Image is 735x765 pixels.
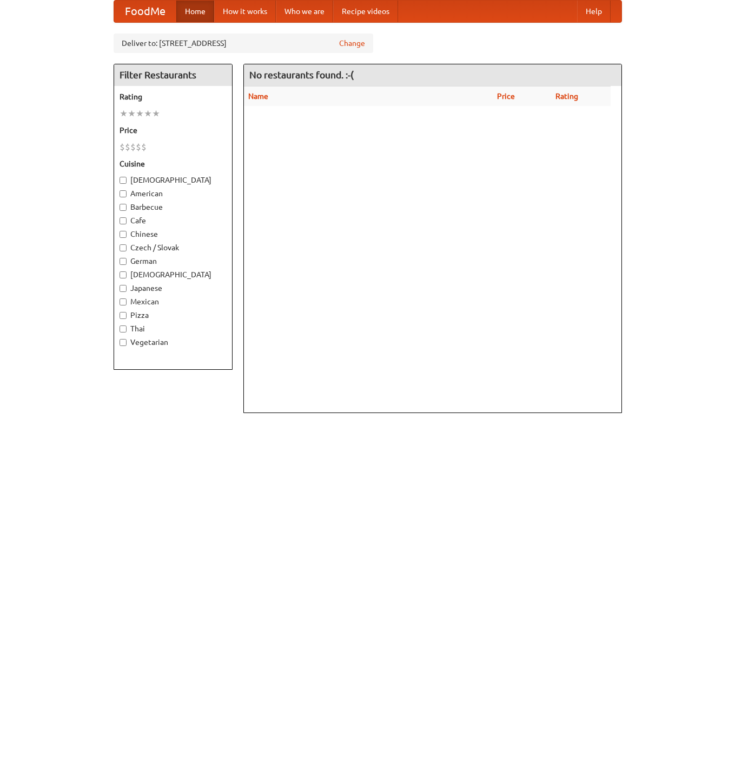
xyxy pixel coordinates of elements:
[136,108,144,119] li: ★
[120,339,127,346] input: Vegetarian
[114,64,232,86] h4: Filter Restaurants
[120,323,227,334] label: Thai
[214,1,276,22] a: How it works
[249,70,354,80] ng-pluralize: No restaurants found. :-(
[120,190,127,197] input: American
[497,92,515,101] a: Price
[120,231,127,238] input: Chinese
[276,1,333,22] a: Who we are
[176,1,214,22] a: Home
[120,141,125,153] li: $
[114,1,176,22] a: FoodMe
[125,141,130,153] li: $
[120,217,127,224] input: Cafe
[120,298,127,305] input: Mexican
[120,91,227,102] h5: Rating
[120,271,127,278] input: [DEMOGRAPHIC_DATA]
[120,177,127,184] input: [DEMOGRAPHIC_DATA]
[120,312,127,319] input: Pizza
[114,34,373,53] div: Deliver to: [STREET_ADDRESS]
[248,92,268,101] a: Name
[120,125,227,136] h5: Price
[128,108,136,119] li: ★
[120,175,227,185] label: [DEMOGRAPHIC_DATA]
[120,283,227,294] label: Japanese
[136,141,141,153] li: $
[144,108,152,119] li: ★
[120,204,127,211] input: Barbecue
[120,325,127,332] input: Thai
[555,92,578,101] a: Rating
[120,244,127,251] input: Czech / Slovak
[120,285,127,292] input: Japanese
[333,1,398,22] a: Recipe videos
[120,215,227,226] label: Cafe
[120,337,227,348] label: Vegetarian
[120,158,227,169] h5: Cuisine
[141,141,147,153] li: $
[152,108,160,119] li: ★
[120,269,227,280] label: [DEMOGRAPHIC_DATA]
[120,202,227,212] label: Barbecue
[120,310,227,321] label: Pizza
[120,229,227,240] label: Chinese
[577,1,611,22] a: Help
[130,141,136,153] li: $
[120,108,128,119] li: ★
[120,258,127,265] input: German
[120,242,227,253] label: Czech / Slovak
[120,256,227,267] label: German
[120,296,227,307] label: Mexican
[120,188,227,199] label: American
[339,38,365,49] a: Change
